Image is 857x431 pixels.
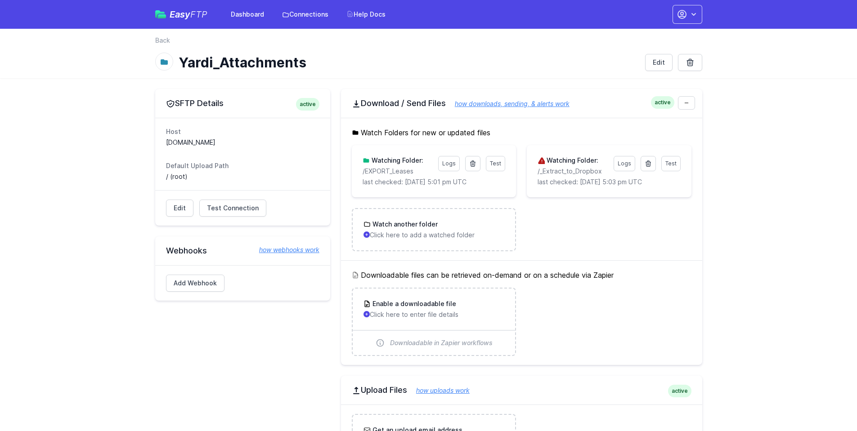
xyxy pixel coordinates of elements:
[363,231,504,240] p: Click here to add a watched folder
[661,156,681,171] a: Test
[155,10,207,19] a: EasyFTP
[438,156,460,171] a: Logs
[166,161,319,170] dt: Default Upload Path
[166,127,319,136] dt: Host
[179,54,638,71] h1: Yardi_Attachments
[166,275,224,292] a: Add Webhook
[370,156,423,165] h3: Watching Folder:
[538,167,608,176] p: /_Extract_to_Dropbox
[155,36,702,50] nav: Breadcrumb
[371,220,438,229] h3: Watch another folder
[166,200,193,217] a: Edit
[545,156,598,165] h3: Watching Folder:
[651,96,674,109] span: active
[166,172,319,181] dd: / (root)
[296,98,319,111] span: active
[490,160,501,167] span: Test
[614,156,635,171] a: Logs
[353,289,515,355] a: Enable a downloadable file Click here to enter file details Downloadable in Zapier workflows
[155,36,170,45] a: Back
[352,385,691,395] h2: Upload Files
[352,270,691,280] h5: Downloadable files can be retrieved on-demand or on a schedule via Zapier
[225,6,269,22] a: Dashboard
[668,385,691,397] span: active
[486,156,505,171] a: Test
[207,204,259,213] span: Test Connection
[538,178,680,187] p: last checked: [DATE] 5:03 pm UTC
[363,178,505,187] p: last checked: [DATE] 5:01 pm UTC
[352,127,691,138] h5: Watch Folders for new or updated files
[363,310,504,319] p: Click here to enter file details
[166,245,319,256] h2: Webhooks
[166,138,319,147] dd: [DOMAIN_NAME]
[352,98,691,109] h2: Download / Send Files
[190,9,207,20] span: FTP
[665,160,677,167] span: Test
[341,6,391,22] a: Help Docs
[199,200,266,217] a: Test Connection
[250,245,319,254] a: how webhooks work
[155,10,166,18] img: easyftp_logo.png
[446,100,570,107] a: how downloads, sending, & alerts work
[170,10,207,19] span: Easy
[353,209,515,250] a: Watch another folder Click here to add a watched folder
[166,98,319,109] h2: SFTP Details
[277,6,334,22] a: Connections
[407,387,470,394] a: how uploads work
[363,167,433,176] p: /EXPORT_Leases
[645,54,673,71] a: Edit
[390,338,493,347] span: Downloadable in Zapier workflows
[371,299,456,308] h3: Enable a downloadable file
